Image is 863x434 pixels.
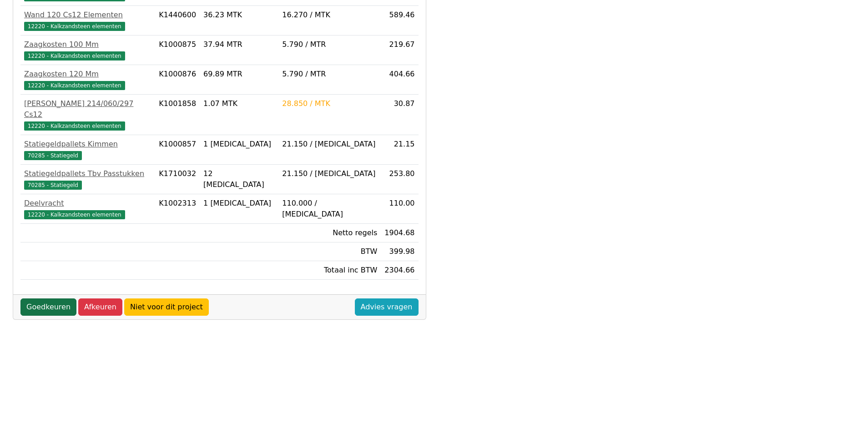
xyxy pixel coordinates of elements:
div: Statiegeldpallets Tbv Passtukken [24,168,151,179]
td: BTW [278,242,381,261]
div: 69.89 MTR [203,69,275,80]
td: 30.87 [381,95,418,135]
div: Statiegeldpallets Kimmen [24,139,151,150]
td: 2304.66 [381,261,418,280]
td: K1440600 [155,6,200,35]
div: 21.150 / [MEDICAL_DATA] [282,139,377,150]
td: 219.67 [381,35,418,65]
div: 110.000 / [MEDICAL_DATA] [282,198,377,220]
div: 12 [MEDICAL_DATA] [203,168,275,190]
div: Zaagkosten 120 Mm [24,69,151,80]
a: [PERSON_NAME] 214/060/297 Cs1212220 - Kalkzandsteen elementen [24,98,151,131]
div: 36.23 MTK [203,10,275,20]
span: 12220 - Kalkzandsteen elementen [24,22,125,31]
a: Deelvracht12220 - Kalkzandsteen elementen [24,198,151,220]
div: 21.150 / [MEDICAL_DATA] [282,168,377,179]
span: 12220 - Kalkzandsteen elementen [24,210,125,219]
a: Statiegeldpallets Kimmen70285 - Statiegeld [24,139,151,161]
td: K1000857 [155,135,200,165]
td: Totaal inc BTW [278,261,381,280]
a: Advies vragen [355,298,419,316]
span: 12220 - Kalkzandsteen elementen [24,121,125,131]
td: K1710032 [155,165,200,194]
div: Deelvracht [24,198,151,209]
td: 404.66 [381,65,418,95]
td: 110.00 [381,194,418,224]
a: Afkeuren [78,298,122,316]
div: 1.07 MTK [203,98,275,109]
a: Statiegeldpallets Tbv Passtukken70285 - Statiegeld [24,168,151,190]
td: 21.15 [381,135,418,165]
td: K1000875 [155,35,200,65]
a: Niet voor dit project [124,298,209,316]
a: Zaagkosten 120 Mm12220 - Kalkzandsteen elementen [24,69,151,91]
td: 589.46 [381,6,418,35]
td: Netto regels [278,224,381,242]
div: Wand 120 Cs12 Elementen [24,10,151,20]
a: Goedkeuren [20,298,76,316]
td: K1001858 [155,95,200,135]
div: [PERSON_NAME] 214/060/297 Cs12 [24,98,151,120]
div: Zaagkosten 100 Mm [24,39,151,50]
div: 1 [MEDICAL_DATA] [203,198,275,209]
td: 253.80 [381,165,418,194]
a: Zaagkosten 100 Mm12220 - Kalkzandsteen elementen [24,39,151,61]
a: Wand 120 Cs12 Elementen12220 - Kalkzandsteen elementen [24,10,151,31]
span: 70285 - Statiegeld [24,151,82,160]
span: 70285 - Statiegeld [24,181,82,190]
div: 37.94 MTR [203,39,275,50]
div: 16.270 / MTK [282,10,377,20]
div: 5.790 / MTR [282,69,377,80]
div: 1 [MEDICAL_DATA] [203,139,275,150]
td: 1904.68 [381,224,418,242]
td: 399.98 [381,242,418,261]
td: K1000876 [155,65,200,95]
span: 12220 - Kalkzandsteen elementen [24,81,125,90]
div: 5.790 / MTR [282,39,377,50]
td: K1002313 [155,194,200,224]
div: 28.850 / MTK [282,98,377,109]
span: 12220 - Kalkzandsteen elementen [24,51,125,61]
